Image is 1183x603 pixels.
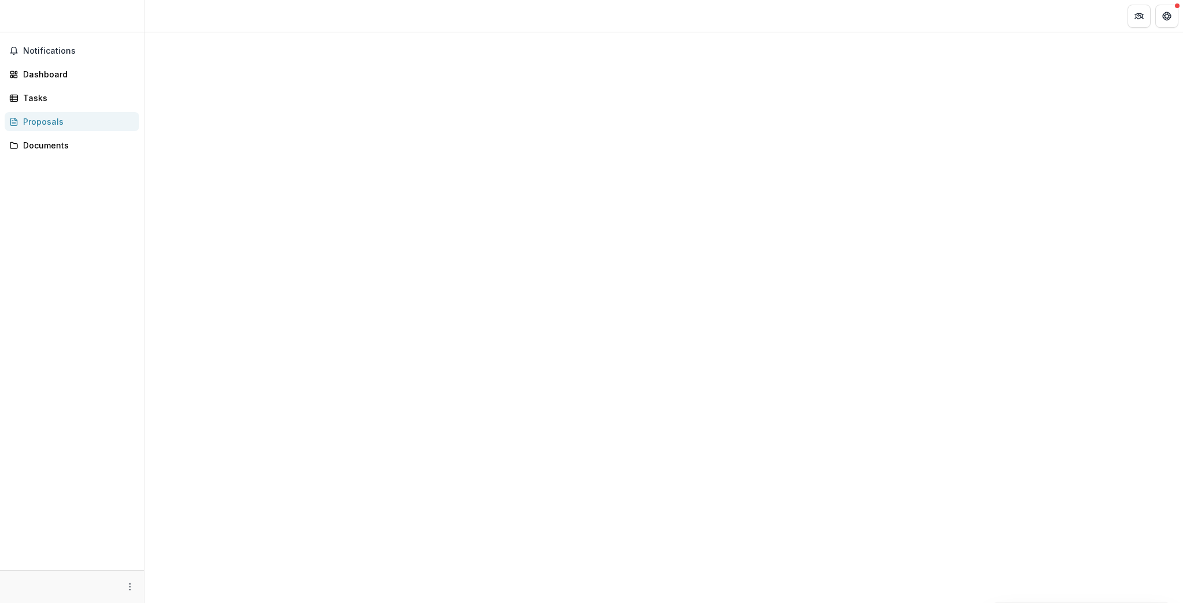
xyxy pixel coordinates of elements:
div: Proposals [23,116,130,128]
a: Documents [5,136,139,155]
a: Dashboard [5,65,139,84]
button: More [123,580,137,594]
button: Partners [1128,5,1151,28]
div: Documents [23,139,130,151]
a: Tasks [5,88,139,107]
span: Notifications [23,46,135,56]
button: Notifications [5,42,139,60]
div: Dashboard [23,68,130,80]
button: Get Help [1155,5,1178,28]
a: Proposals [5,112,139,131]
div: Tasks [23,92,130,104]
